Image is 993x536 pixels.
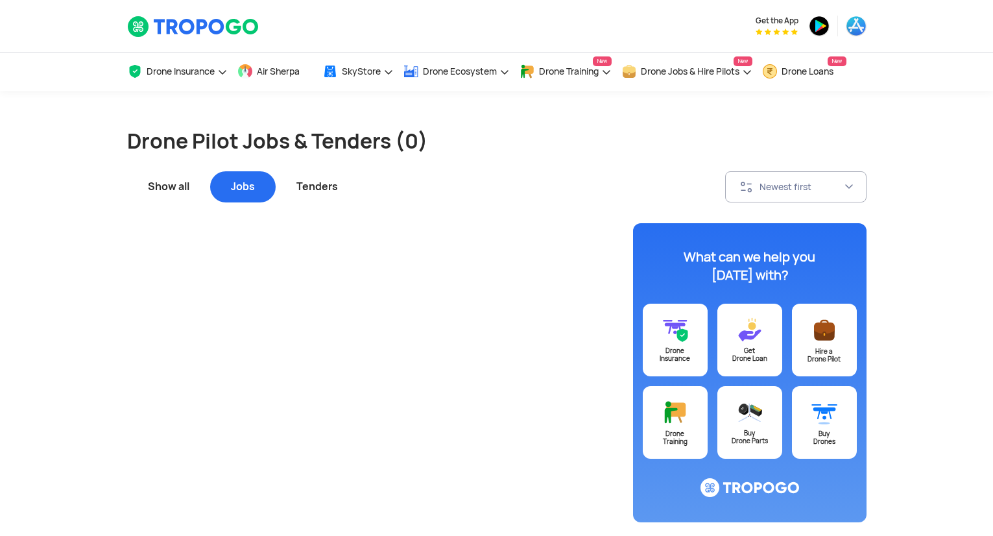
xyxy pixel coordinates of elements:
[403,53,510,91] a: Drone Ecosystem
[127,16,260,38] img: TropoGo Logo
[276,171,359,202] div: Tenders
[423,66,497,77] span: Drone Ecosystem
[322,53,394,91] a: SkyStore
[127,171,210,202] div: Show all
[700,478,799,498] img: ic_logo@3x.svg
[643,347,708,363] div: Drone Insurance
[792,348,857,363] div: Hire a Drone Pilot
[734,56,752,66] span: New
[792,386,857,459] a: BuyDrones
[717,347,782,363] div: Get Drone Loan
[342,66,381,77] span: SkyStore
[643,430,708,446] div: Drone Training
[737,317,763,343] img: ic_loans@3x.svg
[756,16,798,26] span: Get the App
[792,430,857,446] div: Buy Drones
[669,248,831,284] div: What can we help you [DATE] with?
[737,399,763,425] img: ic_droneparts@3x.svg
[782,66,833,77] span: Drone Loans
[662,317,688,343] img: ic_drone_insurance@3x.svg
[147,66,215,77] span: Drone Insurance
[520,53,612,91] a: Drone TrainingNew
[756,29,798,35] img: App Raking
[760,181,844,193] div: Newest first
[237,53,313,91] a: Air Sherpa
[717,304,782,376] a: GetDrone Loan
[717,386,782,459] a: BuyDrone Parts
[641,66,739,77] span: Drone Jobs & Hire Pilots
[725,171,867,202] button: Newest first
[846,16,867,36] img: ic_appstore.png
[762,53,846,91] a: Drone LoansNew
[210,171,276,202] div: Jobs
[539,66,599,77] span: Drone Training
[811,317,837,343] img: ic_postajob@3x.svg
[792,304,857,376] a: Hire aDrone Pilot
[643,304,708,376] a: DroneInsurance
[717,430,782,445] div: Buy Drone Parts
[643,386,708,459] a: DroneTraining
[257,66,300,77] span: Air Sherpa
[811,399,837,426] img: ic_buydrone@3x.svg
[127,127,867,156] h1: Drone Pilot Jobs & Tenders (0)
[127,53,228,91] a: Drone Insurance
[662,399,688,426] img: ic_training@3x.svg
[828,56,846,66] span: New
[621,53,752,91] a: Drone Jobs & Hire PilotsNew
[809,16,830,36] img: ic_playstore.png
[593,56,612,66] span: New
